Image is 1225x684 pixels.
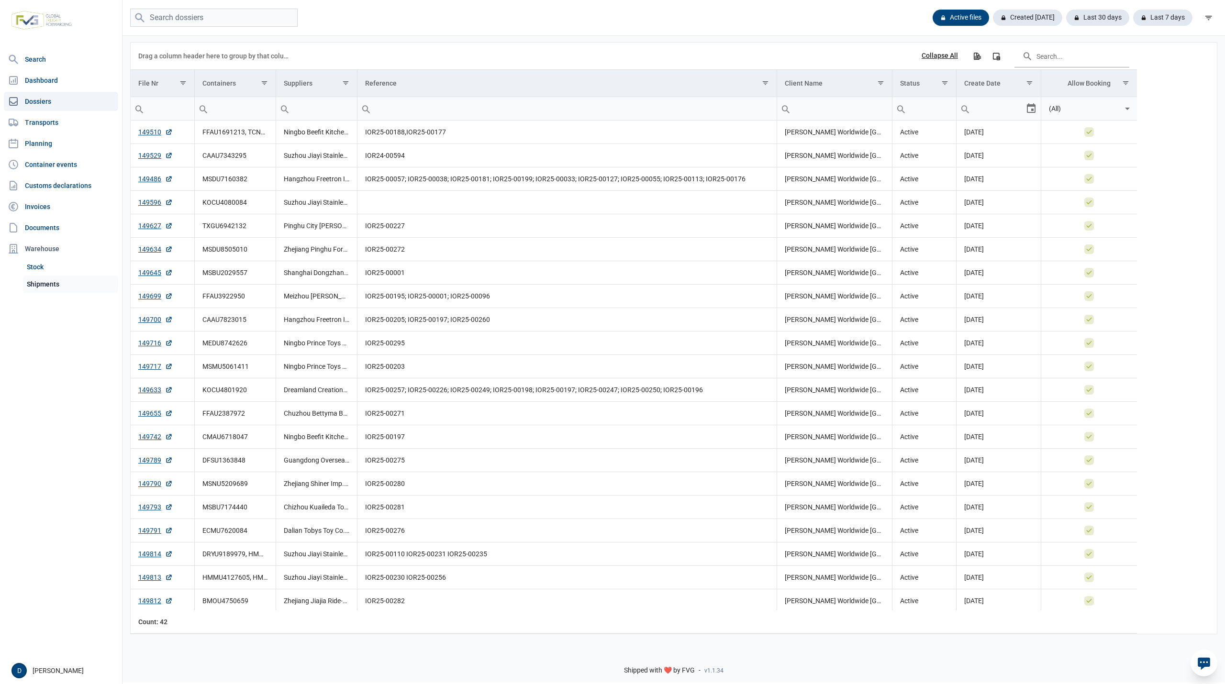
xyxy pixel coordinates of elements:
td: Suzhou Jiayi Stainless Steel Products Co., Ltd. [276,542,357,566]
td: IOR25-00188,IOR25-00177 [357,121,777,144]
a: 149699 [138,291,173,301]
input: Filter cell [777,97,892,120]
td: Active [892,191,957,214]
a: 149742 [138,432,173,441]
span: [DATE] [964,409,984,417]
span: [DATE] [964,339,984,347]
td: [PERSON_NAME] Worldwide [GEOGRAPHIC_DATA] [777,121,892,144]
td: Active [892,167,957,191]
a: 149596 [138,198,173,207]
td: Filter cell [957,97,1041,121]
td: Column Create Date [957,70,1041,97]
span: [DATE] [964,433,984,441]
span: [DATE] [964,292,984,300]
span: [DATE] [964,550,984,558]
td: Active [892,331,957,355]
div: Search box [357,97,375,120]
td: DRYU9189979, HMMU6056692, KOCU4246426 [194,542,276,566]
td: IOR25-00230 IOR25-00256 [357,566,777,589]
td: MSBU2029557 [194,261,276,285]
a: 149633 [138,385,173,395]
td: Active [892,425,957,449]
td: [PERSON_NAME] Worldwide [GEOGRAPHIC_DATA] [777,566,892,589]
td: Active [892,402,957,425]
a: Documents [4,218,118,237]
td: CAAU7823015 [194,308,276,331]
a: Dossiers [4,92,118,111]
td: MSDU8505010 [194,238,276,261]
td: MSDU7160382 [194,167,276,191]
td: [PERSON_NAME] Worldwide [GEOGRAPHIC_DATA] [777,308,892,331]
td: [PERSON_NAME] Worldwide [GEOGRAPHIC_DATA] [777,238,892,261]
span: Show filter options for column 'Create Date' [1026,79,1033,87]
td: Shanghai Dongzhan International Trade. Co. Ltd. [276,261,357,285]
td: Filter cell [357,97,777,121]
td: [PERSON_NAME] Worldwide [GEOGRAPHIC_DATA] [777,519,892,542]
td: IOR25-00272 [357,238,777,261]
td: Active [892,449,957,472]
div: Warehouse [4,239,118,258]
td: [PERSON_NAME] Worldwide [GEOGRAPHIC_DATA] [777,378,892,402]
div: Search box [957,97,974,120]
span: [DATE] [964,316,984,323]
td: Meizhou [PERSON_NAME] Industrial Co., Ltd., Shanghai Dongzhan International Trade. Co. Ltd. [276,285,357,308]
td: Active [892,472,957,496]
td: IOR25-00205; IOR25-00197; IOR25-00260 [357,308,777,331]
a: 149627 [138,221,173,231]
td: Suzhou Jiayi Stainless Steel Products Co., Ltd. [276,191,357,214]
td: IOR25-00110 IOR25-00231 IOR25-00235 [357,542,777,566]
span: Show filter options for column 'Allow Booking' [1122,79,1129,87]
td: TXGU6942132 [194,214,276,238]
a: 149791 [138,526,173,535]
td: CMAU6718047 [194,425,276,449]
div: Column Chooser [988,47,1005,65]
td: [PERSON_NAME] Worldwide [GEOGRAPHIC_DATA] [777,355,892,378]
div: Search box [777,97,794,120]
img: FVG - Global freight forwarding [8,7,76,33]
td: Column Status [892,70,957,97]
a: 149812 [138,596,173,606]
td: MEDU8742626 [194,331,276,355]
div: Export all data to Excel [968,47,985,65]
a: 149789 [138,455,173,465]
td: Chizhou Kuaileda Toys Co., Ltd. [276,496,357,519]
td: IOR25-00282 [357,589,777,613]
td: KOCU4080084 [194,191,276,214]
span: [DATE] [964,175,984,183]
div: Data grid with 42 rows and 8 columns [131,43,1137,634]
input: Filter cell [131,97,194,120]
td: Active [892,519,957,542]
input: Search in the data grid [1014,44,1129,67]
td: IOR25-00057; IOR25-00038; IOR25-00181; IOR25-00199; IOR25-00033; IOR25-00127; IOR25-00055; IOR25-... [357,167,777,191]
td: [PERSON_NAME] Worldwide [GEOGRAPHIC_DATA] [777,285,892,308]
td: Filter cell [892,97,957,121]
td: Zhejiang Shiner Imp. & Exp. Co., Ltd. [276,472,357,496]
td: Active [892,566,957,589]
td: IOR25-00295 [357,331,777,355]
td: HMMU4127605, HMMU4129491 [194,566,276,589]
td: [PERSON_NAME] Worldwide [GEOGRAPHIC_DATA] [777,496,892,519]
td: [PERSON_NAME] Worldwide [GEOGRAPHIC_DATA] [777,542,892,566]
td: DFSU1363848 [194,449,276,472]
span: [DATE] [964,222,984,230]
span: Show filter options for column 'Reference' [762,79,769,87]
div: Search box [195,97,212,120]
td: IOR25-00275 [357,449,777,472]
a: 149529 [138,151,173,160]
td: Column Reference [357,70,777,97]
td: IOR25-00197 [357,425,777,449]
div: Select [1025,97,1037,120]
a: 149655 [138,408,173,418]
span: [DATE] [964,503,984,511]
td: Hangzhou Freetron Industrial Co., Ltd., Ningbo Beefit Kitchenware Co., Ltd., Ningbo Wansheng Impo... [276,308,357,331]
span: [DATE] [964,597,984,605]
a: 149486 [138,174,173,184]
td: Column Client Name [777,70,892,97]
td: Filter cell [276,97,357,121]
td: Suzhou Jiayi Stainless Steel Products Co., Ltd. [276,144,357,167]
td: [PERSON_NAME] Worldwide [GEOGRAPHIC_DATA] [777,261,892,285]
td: Active [892,496,957,519]
td: Active [892,378,957,402]
td: MSMU5061411 [194,355,276,378]
td: IOR25-00271 [357,402,777,425]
